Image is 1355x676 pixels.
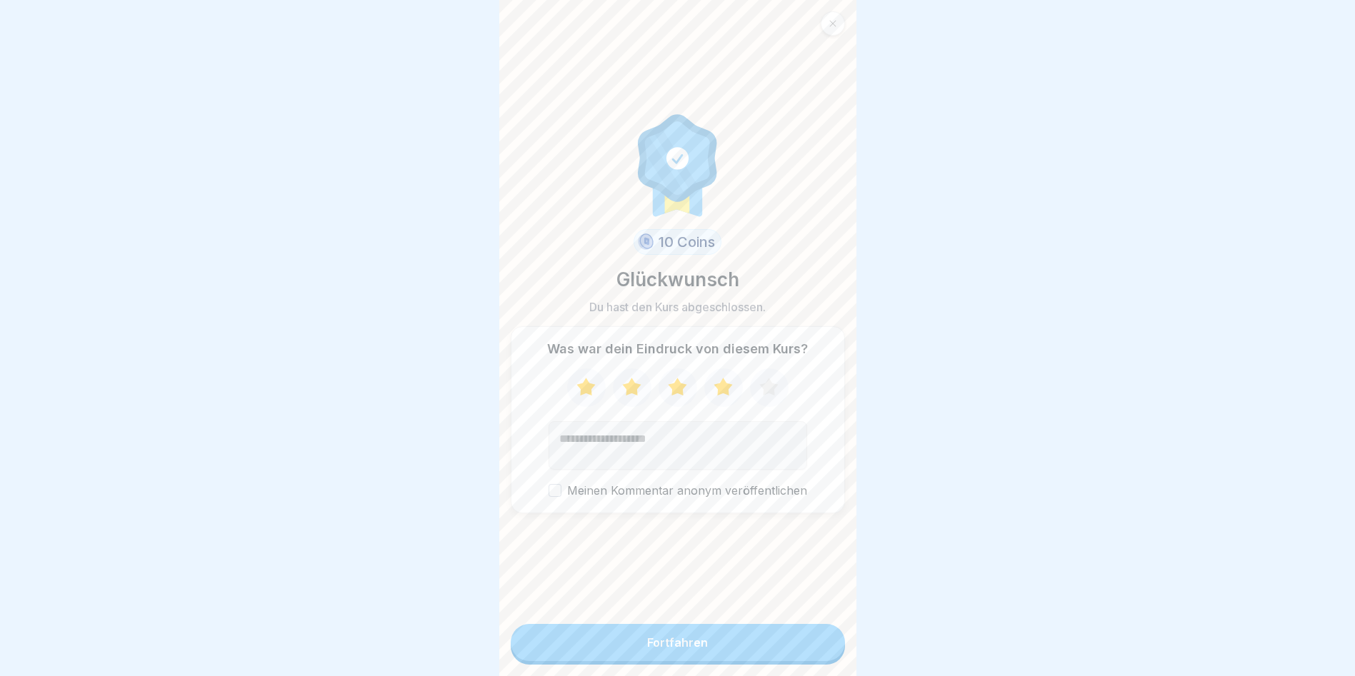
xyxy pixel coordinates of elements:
[589,299,766,315] p: Du hast den Kurs abgeschlossen.
[636,231,656,253] img: coin.svg
[549,421,807,470] textarea: Kommentar (optional)
[616,266,739,293] p: Glückwunsch
[549,484,807,498] label: Meinen Kommentar anonym veröffentlichen
[647,636,708,649] div: Fortfahren
[549,484,561,497] button: Meinen Kommentar anonym veröffentlichen
[630,111,726,218] img: completion.svg
[634,229,722,255] div: 10 Coins
[547,341,808,357] p: Was war dein Eindruck von diesem Kurs?
[511,624,845,661] button: Fortfahren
